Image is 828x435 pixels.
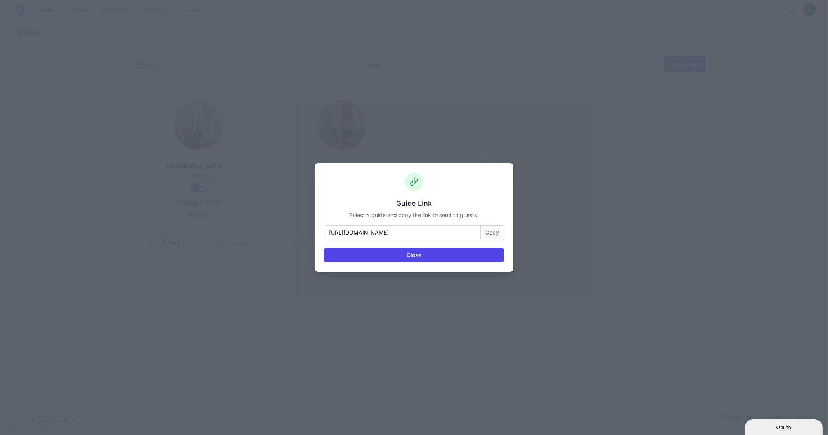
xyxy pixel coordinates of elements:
p: Select a guide and copy the link to send to guests. [324,211,504,219]
button: Copy [481,225,504,240]
button: Close [324,248,504,262]
iframe: chat widget [745,418,824,435]
h3: Guide Link [324,199,504,208]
